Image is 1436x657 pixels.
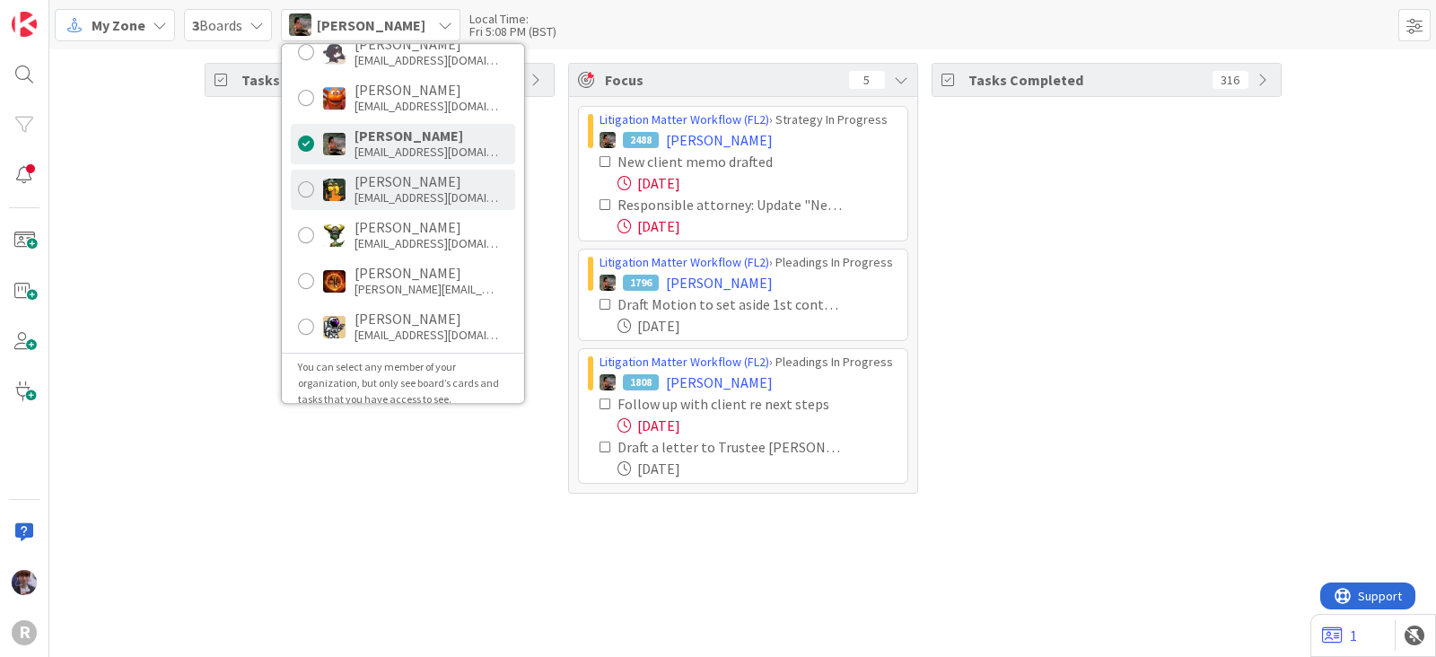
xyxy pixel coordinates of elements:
div: [PERSON_NAME] [355,311,498,327]
div: Draft a letter to Trustee [PERSON_NAME] [617,436,845,458]
div: [DATE] [617,315,898,337]
div: [PERSON_NAME] [355,82,498,98]
img: TM [323,316,346,338]
img: NC [323,224,346,247]
div: Local Time: [469,13,556,25]
div: [EMAIL_ADDRESS][DOMAIN_NAME] [355,327,498,343]
div: › Strategy In Progress [600,110,898,129]
div: R [12,620,37,645]
span: [PERSON_NAME] [666,129,773,151]
img: MW [600,132,616,148]
img: MW [600,275,616,291]
b: 3 [192,16,199,34]
div: [EMAIL_ADDRESS][DOMAIN_NAME] [355,98,498,114]
div: [PERSON_NAME] [355,265,498,281]
a: 1 [1322,625,1357,646]
a: Litigation Matter Workflow (FL2) [600,254,769,270]
img: KN [323,41,346,64]
div: › Pleadings In Progress [600,353,898,372]
span: Tasks Open [241,69,477,91]
div: › Pleadings In Progress [600,253,898,272]
img: MW [600,374,616,390]
div: Draft Motion to set aside 1st contempt [617,293,845,315]
div: 5 [849,71,885,89]
img: MW [323,133,346,155]
div: [PERSON_NAME] [355,36,498,52]
div: [PERSON_NAME][EMAIL_ADDRESS][DOMAIN_NAME] [355,281,498,297]
img: MR [323,179,346,201]
div: [EMAIL_ADDRESS][DOMAIN_NAME] [355,235,498,251]
div: 1808 [623,374,659,390]
span: My Zone [92,14,145,36]
div: 316 [1213,71,1248,89]
img: TR [323,270,346,293]
div: [DATE] [617,215,898,237]
div: You can select any member of your organization, but only see board’s cards and tasks that you hav... [291,359,515,407]
span: Support [38,3,82,24]
span: [PERSON_NAME] [317,14,425,36]
img: KA [323,87,346,109]
div: [EMAIL_ADDRESS][DOMAIN_NAME] [355,144,498,160]
div: [PERSON_NAME] [355,127,498,144]
div: Fri 5:08 PM (BST) [469,25,556,38]
span: Boards [192,14,242,36]
div: 1796 [623,275,659,291]
a: Litigation Matter Workflow (FL2) [600,111,769,127]
div: Follow up with client re next steps [617,393,845,415]
div: [PERSON_NAME] [355,219,498,235]
div: 2488 [623,132,659,148]
a: Litigation Matter Workflow (FL2) [600,354,769,370]
div: [DATE] [617,458,898,479]
div: [DATE] [617,415,898,436]
span: [PERSON_NAME] [666,272,773,293]
div: New client memo drafted [617,151,833,172]
div: [DATE] [617,172,898,194]
div: Responsible attorney: Update "Next Deadline" field on this card (if applicable) [617,194,845,215]
span: Focus [605,69,835,91]
img: Visit kanbanzone.com [12,12,37,37]
span: Tasks Completed [968,69,1204,91]
div: [PERSON_NAME] [355,173,498,189]
div: [EMAIL_ADDRESS][DOMAIN_NAME] [355,52,498,68]
img: MW [289,13,311,36]
span: [PERSON_NAME] [666,372,773,393]
div: [EMAIL_ADDRESS][DOMAIN_NAME] [355,189,498,206]
img: ML [12,570,37,595]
